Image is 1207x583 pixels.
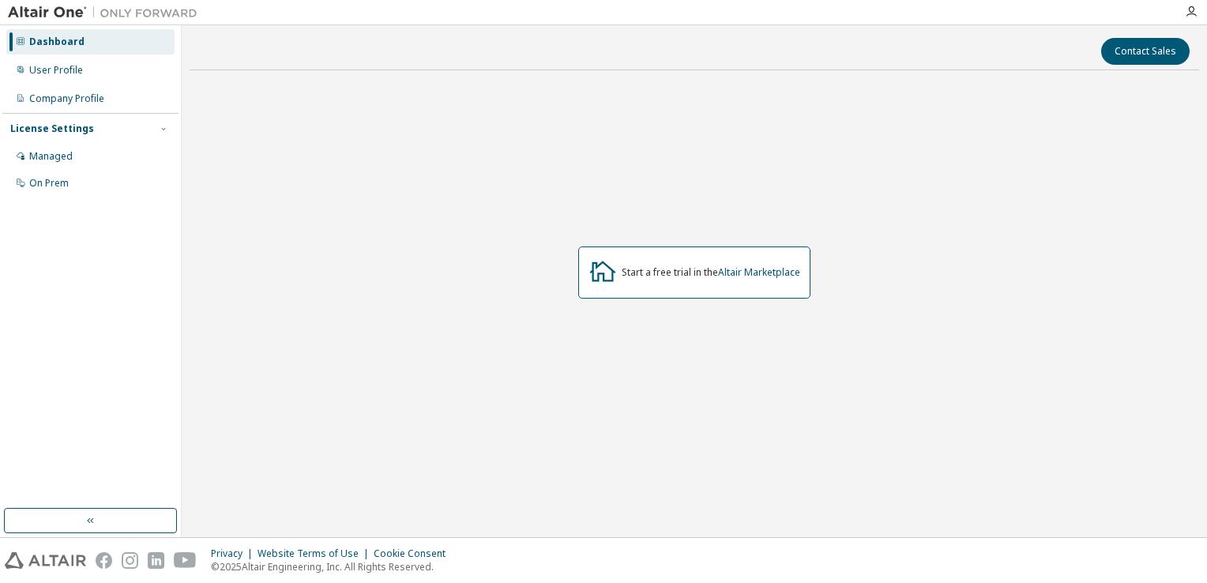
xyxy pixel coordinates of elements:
[96,552,112,569] img: facebook.svg
[622,266,800,279] div: Start a free trial in the
[174,552,197,569] img: youtube.svg
[10,122,94,135] div: License Settings
[29,36,85,48] div: Dashboard
[29,177,69,190] div: On Prem
[29,64,83,77] div: User Profile
[258,547,374,560] div: Website Terms of Use
[374,547,455,560] div: Cookie Consent
[8,5,205,21] img: Altair One
[29,150,73,163] div: Managed
[718,265,800,279] a: Altair Marketplace
[5,552,86,569] img: altair_logo.svg
[122,552,138,569] img: instagram.svg
[148,552,164,569] img: linkedin.svg
[211,547,258,560] div: Privacy
[1101,38,1190,65] button: Contact Sales
[29,92,104,105] div: Company Profile
[211,560,455,574] p: © 2025 Altair Engineering, Inc. All Rights Reserved.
